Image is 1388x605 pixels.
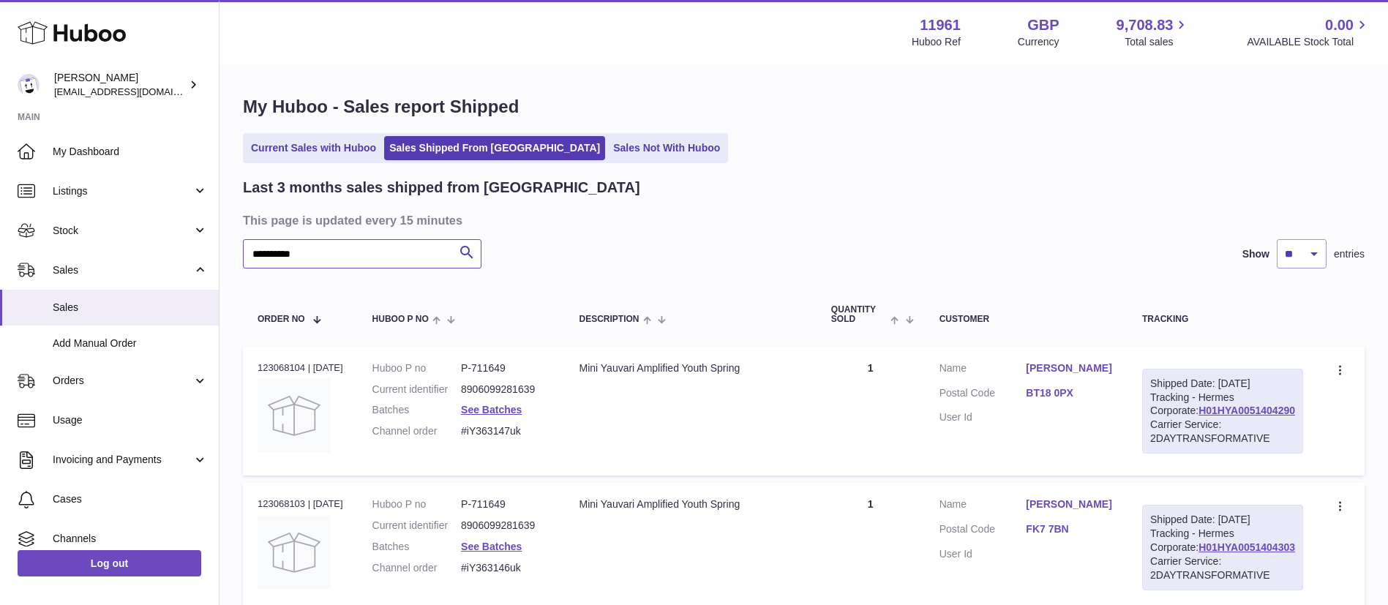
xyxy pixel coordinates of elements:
div: Carrier Service: 2DAYTRANSFORMATIVE [1150,555,1295,582]
div: Mini Yauvari Amplified Youth Spring [579,361,801,375]
span: Description [579,315,639,324]
dt: Channel order [372,561,461,575]
dt: Batches [372,540,461,554]
span: My Dashboard [53,145,208,159]
span: Orders [53,374,192,388]
a: Log out [18,550,201,576]
a: [PERSON_NAME] [1026,361,1113,375]
a: FK7 7BN [1026,522,1113,536]
span: Huboo P no [372,315,429,324]
dt: Postal Code [939,386,1027,404]
div: Mini Yauvari Amplified Youth Spring [579,497,801,511]
a: Current Sales with Huboo [246,136,381,160]
dt: User Id [939,410,1027,424]
span: Add Manual Order [53,337,208,350]
strong: 11961 [920,15,961,35]
div: [PERSON_NAME] [54,71,186,99]
a: 0.00 AVAILABLE Stock Total [1247,15,1370,49]
div: Tracking - Hermes Corporate: [1142,369,1303,454]
div: Carrier Service: 2DAYTRANSFORMATIVE [1150,418,1295,446]
div: Shipped Date: [DATE] [1150,377,1295,391]
span: entries [1334,247,1365,261]
span: Invoicing and Payments [53,453,192,467]
span: 9,708.83 [1117,15,1174,35]
span: Cases [53,492,208,506]
img: no-photo.jpg [258,379,331,452]
div: 123068104 | [DATE] [258,361,343,375]
label: Show [1242,247,1269,261]
div: Tracking [1142,315,1303,324]
dt: Current identifier [372,383,461,397]
dd: #iY363146uk [461,561,549,575]
h2: Last 3 months sales shipped from [GEOGRAPHIC_DATA] [243,178,640,198]
span: AVAILABLE Stock Total [1247,35,1370,49]
a: Sales Not With Huboo [608,136,725,160]
dd: 8906099281639 [461,519,549,533]
span: Listings [53,184,192,198]
a: H01HYA0051404290 [1198,405,1295,416]
dt: Name [939,497,1027,515]
dt: Postal Code [939,522,1027,540]
span: Usage [53,413,208,427]
div: Huboo Ref [912,35,961,49]
dt: Current identifier [372,519,461,533]
a: Sales Shipped From [GEOGRAPHIC_DATA] [384,136,605,160]
h3: This page is updated every 15 minutes [243,212,1361,228]
span: Total sales [1125,35,1190,49]
h1: My Huboo - Sales report Shipped [243,95,1365,119]
span: Sales [53,263,192,277]
img: internalAdmin-11961@internal.huboo.com [18,74,40,96]
div: Tracking - Hermes Corporate: [1142,505,1303,590]
div: Customer [939,315,1113,324]
dd: #iY363147uk [461,424,549,438]
span: Channels [53,532,208,546]
td: 1 [817,347,925,476]
dt: User Id [939,547,1027,561]
dd: P-711649 [461,497,549,511]
a: BT18 0PX [1026,386,1113,400]
dt: Huboo P no [372,361,461,375]
dd: P-711649 [461,361,549,375]
span: [EMAIL_ADDRESS][DOMAIN_NAME] [54,86,215,97]
span: 0.00 [1325,15,1354,35]
a: 9,708.83 Total sales [1117,15,1190,49]
dt: Huboo P no [372,497,461,511]
div: Shipped Date: [DATE] [1150,513,1295,527]
a: [PERSON_NAME] [1026,497,1113,511]
img: no-photo.jpg [258,516,331,589]
dt: Batches [372,403,461,417]
div: Currency [1018,35,1059,49]
div: 123068103 | [DATE] [258,497,343,511]
a: See Batches [461,541,522,552]
dt: Channel order [372,424,461,438]
a: H01HYA0051404303 [1198,541,1295,553]
span: Sales [53,301,208,315]
dt: Name [939,361,1027,379]
a: See Batches [461,404,522,416]
span: Order No [258,315,305,324]
span: Quantity Sold [831,305,888,324]
span: Stock [53,224,192,238]
strong: GBP [1027,15,1059,35]
dd: 8906099281639 [461,383,549,397]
